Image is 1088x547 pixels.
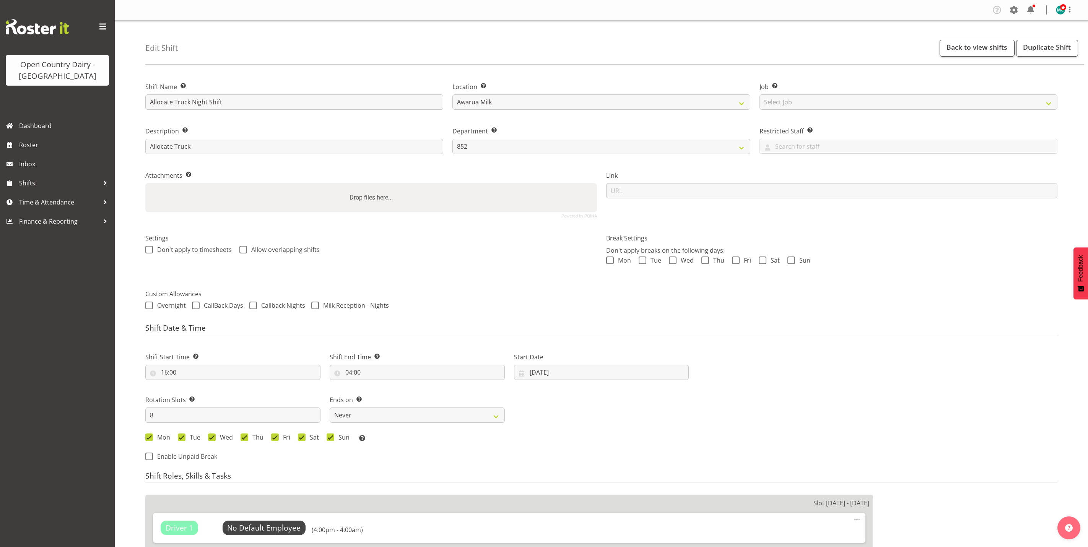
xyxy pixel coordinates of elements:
[452,82,750,91] label: Location
[1016,40,1078,57] a: Duplicate Shift
[227,523,301,533] span: No Default Employee
[514,365,689,380] input: Click to select...
[153,453,217,460] span: Enable Unpaid Break
[248,433,263,441] span: Thu
[145,127,443,136] label: Description
[19,177,99,189] span: Shifts
[257,302,305,309] span: Callback Nights
[145,289,1057,299] label: Custom Allowances
[145,94,443,110] input: Shift Name
[279,433,290,441] span: Fri
[185,433,200,441] span: Tue
[145,395,320,404] label: Rotation Slots
[330,395,505,404] label: Ends on
[606,171,1058,180] label: Link
[19,120,111,131] span: Dashboard
[6,19,69,34] img: Rosterit website logo
[606,183,1058,198] input: URL
[759,82,1057,91] label: Job
[145,171,597,180] label: Attachments
[346,190,396,205] label: Drop files here...
[145,365,320,380] input: Click to select...
[677,256,694,264] span: Wed
[1073,247,1088,299] button: Feedback - Show survey
[19,196,99,208] span: Time & Attendance
[153,433,170,441] span: Mon
[709,256,724,264] span: Thu
[13,59,101,82] div: Open Country Dairy - [GEOGRAPHIC_DATA]
[1065,524,1073,532] img: help-xxl-2.png
[452,127,750,136] label: Department
[312,526,363,534] h6: (4:00pm - 4:00am)
[646,256,661,264] span: Tue
[200,302,243,309] span: CallBack Days
[145,82,443,91] label: Shift Name
[330,365,505,380] input: Click to select...
[1056,5,1065,15] img: michael-campbell11468.jpg
[153,246,232,253] span: Don't apply to timesheets
[514,352,689,362] label: Start Date
[19,216,99,227] span: Finance & Reporting
[759,127,1057,136] label: Restricted Staff
[145,44,178,52] h4: Edit Shift
[247,246,320,253] span: Allow overlapping shifts
[216,433,233,441] span: Wed
[795,256,810,264] span: Sun
[606,234,1058,243] label: Break Settings
[766,256,780,264] span: Sat
[145,352,320,362] label: Shift Start Time
[319,302,389,309] span: Milk Reception - Nights
[1077,255,1084,282] span: Feedback
[19,158,111,170] span: Inbox
[145,234,597,243] label: Settings
[813,498,869,508] p: Slot [DATE] - [DATE]
[330,352,505,362] label: Shift End Time
[145,139,443,154] input: Description
[606,246,1058,255] p: Don't apply breaks on the following days:
[166,523,193,534] span: Driver 1
[740,256,751,264] span: Fri
[145,324,1057,334] h4: Shift Date & Time
[334,433,350,441] span: Sun
[306,433,319,441] span: Sat
[760,140,1057,152] input: Search for staff
[153,302,186,309] span: Overnight
[145,472,1057,482] h4: Shift Roles, Skills & Tasks
[940,40,1015,57] a: Back to view shifts
[561,214,597,218] a: Powered by PQINA
[614,256,631,264] span: Mon
[145,407,320,423] input: E.g. 7
[19,139,111,151] span: Roster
